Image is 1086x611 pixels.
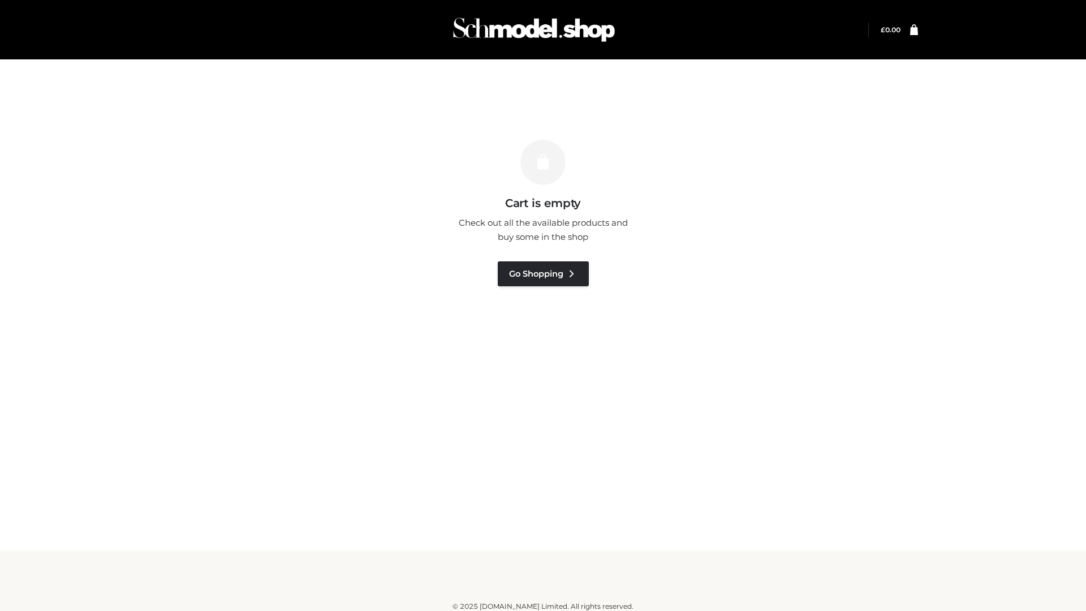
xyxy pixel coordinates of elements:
[881,25,900,34] bdi: 0.00
[193,196,893,210] h3: Cart is empty
[881,25,900,34] a: £0.00
[449,7,619,52] img: Schmodel Admin 964
[453,216,633,244] p: Check out all the available products and buy some in the shop
[498,261,589,286] a: Go Shopping
[881,25,885,34] span: £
